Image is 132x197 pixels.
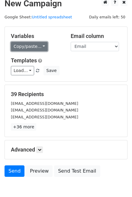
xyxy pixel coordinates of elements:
[11,33,62,39] h5: Variables
[43,66,59,75] button: Save
[11,108,78,112] small: [EMAIL_ADDRESS][DOMAIN_NAME]
[87,15,127,19] a: Daily emails left: 50
[32,15,72,19] a: Untitled spreadsheet
[87,14,127,20] span: Daily emails left: 50
[71,33,121,39] h5: Email column
[5,165,24,177] a: Send
[54,165,100,177] a: Send Test Email
[102,168,132,197] iframe: Chat Widget
[5,15,72,19] small: Google Sheet:
[102,168,132,197] div: 聊天小组件
[26,165,53,177] a: Preview
[11,146,121,153] h5: Advanced
[11,91,121,98] h5: 39 Recipients
[11,66,34,75] a: Load...
[11,101,78,106] small: [EMAIL_ADDRESS][DOMAIN_NAME]
[11,42,48,51] a: Copy/paste...
[11,57,37,64] a: Templates
[11,123,36,131] a: +36 more
[11,115,78,119] small: [EMAIL_ADDRESS][DOMAIN_NAME]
